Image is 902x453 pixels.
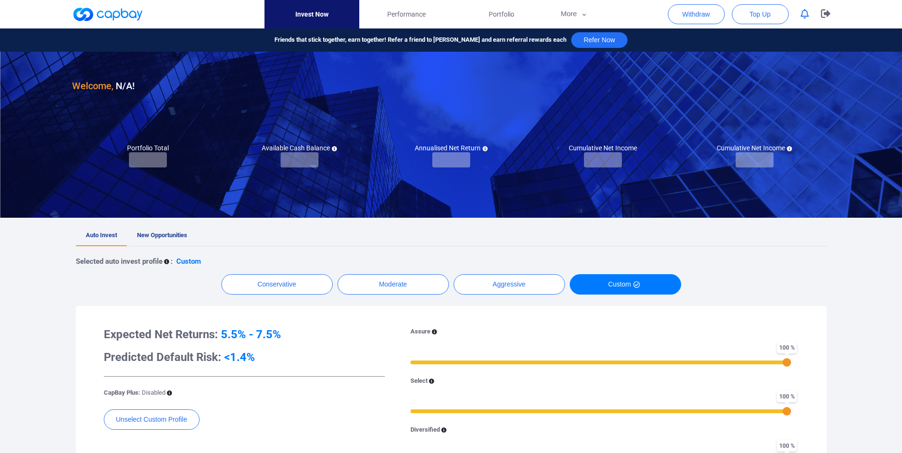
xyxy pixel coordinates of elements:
button: Conservative [221,274,333,295]
p: Custom [176,256,201,267]
h3: Expected Net Returns: [104,327,385,342]
h3: N/A ! [72,78,135,93]
p: Diversified [410,425,440,435]
h5: Annualised Net Return [415,144,488,152]
span: Welcome, [72,80,113,92]
button: Moderate [337,274,449,295]
h5: Cumulative Net Income [717,144,792,152]
span: 5.5% - 7.5% [221,328,281,341]
button: Unselect Custom Profile [104,409,200,430]
span: New Opportunities [137,231,187,239]
p: Selected auto invest profile [76,256,163,267]
p: Select [410,376,428,386]
h5: Portfolio Total [127,144,169,152]
span: Top Up [749,9,770,19]
span: Friends that stick together, earn together! Refer a friend to [PERSON_NAME] and earn referral rew... [274,35,566,45]
button: Refer Now [571,32,627,48]
span: Portfolio [489,9,514,19]
span: Disabled [142,389,165,396]
button: Custom [570,274,681,295]
p: Assure [410,327,430,337]
p: CapBay Plus: [104,388,165,398]
button: Aggressive [454,274,565,295]
h5: Available Cash Balance [262,144,337,152]
button: Withdraw [668,4,725,24]
p: : [171,256,173,267]
span: 100 % [777,440,797,452]
span: Auto Invest [86,231,117,239]
button: Top Up [732,4,789,24]
h5: Cumulative Net Income [569,144,637,152]
span: 100 % [777,342,797,353]
span: Performance [387,9,426,19]
span: <1.4% [224,351,255,364]
span: 100 % [777,390,797,402]
h3: Predicted Default Risk: [104,350,385,365]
